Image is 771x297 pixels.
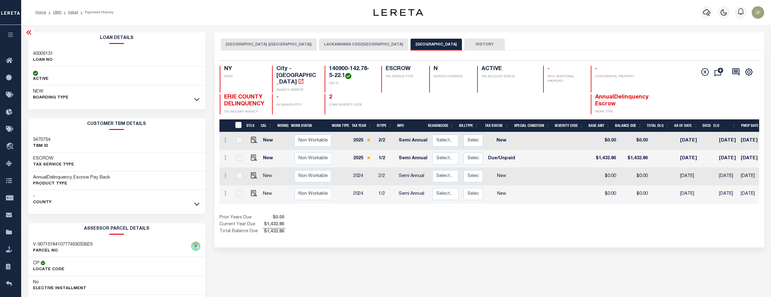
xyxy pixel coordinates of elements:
span: AnnualDelinquency Escrow [595,94,649,107]
a: Home [35,11,46,14]
td: 1/2 [376,185,396,203]
td: 2025 [351,150,376,168]
td: Current Year Due [219,221,263,228]
td: Semi Annual [396,185,430,203]
th: WorkQ [275,119,289,132]
img: svg+xml;base64,PHN2ZyB4bWxucz0iaHR0cDovL3d3dy53My5vcmcvMjAwMC9zdmciIHBvaW50ZXItZXZlbnRzPSJub25lIi... [752,6,764,19]
td: [DATE] [738,132,766,150]
td: [DATE] [738,185,766,203]
p: TAX SERVICE TYPE [386,74,422,79]
th: Base Amt: activate to sort column ascending [586,119,613,132]
td: 2/2 [376,168,396,185]
h2: ASSESSOR PARCEL DETAILS [28,223,205,235]
h3: CP [33,260,40,266]
th: MPO [395,119,425,132]
p: Product Type [33,181,110,187]
td: Due/Unpaid [486,150,518,168]
td: $0.00 [618,132,650,150]
img: logo-dark.svg [374,9,423,16]
td: $0.00 [592,185,618,203]
th: Work Type [329,119,349,132]
td: 1/2 [376,150,396,168]
th: Tax Year: activate to sort column ascending [349,119,374,132]
h3: No [33,279,39,285]
span: - [276,94,279,100]
td: [DATE] [717,168,738,185]
th: CAL: activate to sort column ascending [258,119,275,132]
td: New [261,168,278,185]
a: OMS [53,11,61,14]
p: STATE [224,74,265,79]
span: $1,432.86 [263,221,285,228]
th: PWOP Date: activate to sort column ascending [739,119,767,132]
td: [DATE] [717,132,738,150]
a: Detail [68,11,78,14]
td: $0.00 [592,132,618,150]
th: ReasonCode: activate to sort column ascending [425,119,457,132]
td: [DATE] [717,150,738,168]
h3: V-9071518410777463033623 [33,242,92,248]
td: 2024 [351,185,376,203]
p: TAX ID [329,81,374,86]
td: Semi Annual [396,132,430,150]
p: LOAN NO [33,57,53,63]
td: 2025 [351,132,376,150]
p: TAX ACCOUNT STATUS [482,74,536,79]
p: LOAN SEVERITY CODE [329,103,374,108]
th: Docs [700,119,711,132]
p: IN BANKRUPTCY [276,103,317,108]
h4: N [434,66,470,73]
td: [DATE] [738,168,766,185]
p: Elective Installment [33,285,86,292]
span: $1,432.86 [263,228,285,235]
td: Total Balance Due [219,228,263,235]
th: DTLS [244,119,258,132]
td: [DATE] [738,150,766,168]
p: ACTIVE [33,76,49,82]
td: New [261,185,278,203]
h4: City - [GEOGRAPHIC_DATA] [276,66,317,86]
th: &nbsp;&nbsp;&nbsp;&nbsp;&nbsp;&nbsp;&nbsp;&nbsp;&nbsp;&nbsp; [219,119,231,132]
p: CONFIDENTIAL PROPERTY [595,74,636,79]
p: WITH ADDITIONAL PROPERTY [548,74,584,84]
h4: NY [224,66,265,73]
p: DELINQUENT AGENCY [224,110,265,114]
p: WORK TYPE [595,110,636,114]
th: Total DLQ: activate to sort column ascending [644,119,672,132]
button: [GEOGRAPHIC_DATA] ([GEOGRAPHIC_DATA]) [221,39,317,50]
i: travel_explore [6,143,16,151]
td: 2024 [351,168,376,185]
td: [DATE] [678,150,706,168]
span: 2 [329,94,332,100]
th: As of Date: activate to sort column ascending [672,119,700,132]
h3: NEW [33,89,68,95]
h2: CUSTOMER TBM DETAILS [28,118,205,130]
h4: ACTIVE [482,66,536,73]
h3: ESCROW [33,156,74,162]
td: $1,432.86 [592,150,618,168]
button: [GEOGRAPHIC_DATA] [411,39,462,50]
p: County [33,199,51,206]
td: Prior Years Due [219,214,263,221]
th: RType: activate to sort column ascending [374,119,395,132]
td: $0.00 [618,168,650,185]
h3: 40005131 [33,51,53,57]
span: ERIE COUNTY DELINQUENCY [224,94,264,107]
td: [DATE] [678,132,706,150]
td: 2/2 [376,132,396,150]
span: - [548,66,550,72]
p: BOARDING TYPE [33,95,68,101]
td: New [486,132,518,150]
h4: ESCROW [386,66,422,73]
td: New [261,132,278,150]
td: $0.00 [618,185,650,203]
th: ELD: activate to sort column ascending [711,119,739,132]
td: Semi Annual [396,168,430,185]
td: New [486,185,518,203]
h2: Loan Details [28,32,205,44]
td: [DATE] [717,185,738,203]
th: Work Status [289,119,331,132]
th: Balance Due: activate to sort column ascending [613,119,644,132]
img: Star.svg [366,138,371,142]
th: &nbsp; [231,119,244,132]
